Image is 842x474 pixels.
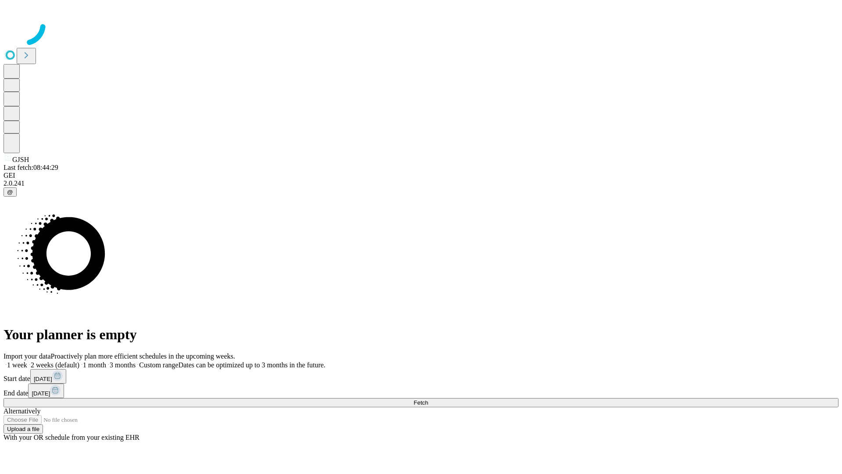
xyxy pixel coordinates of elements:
[32,390,50,397] span: [DATE]
[4,187,17,197] button: @
[31,361,79,369] span: 2 weeks (default)
[4,384,838,398] div: End date
[28,384,64,398] button: [DATE]
[4,398,838,407] button: Fetch
[139,361,178,369] span: Custom range
[4,352,51,360] span: Import your data
[4,434,139,441] span: With your OR schedule from your existing EHR
[178,361,325,369] span: Dates can be optimized up to 3 months in the future.
[51,352,235,360] span: Proactively plan more efficient schedules in the upcoming weeks.
[7,361,27,369] span: 1 week
[7,189,13,195] span: @
[83,361,106,369] span: 1 month
[4,172,838,180] div: GEI
[4,424,43,434] button: Upload a file
[4,327,838,343] h1: Your planner is empty
[34,376,52,382] span: [DATE]
[30,369,66,384] button: [DATE]
[414,399,428,406] span: Fetch
[110,361,136,369] span: 3 months
[4,369,838,384] div: Start date
[12,156,29,163] span: GJSH
[4,407,40,415] span: Alternatively
[4,180,838,187] div: 2.0.241
[4,164,58,171] span: Last fetch: 08:44:29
